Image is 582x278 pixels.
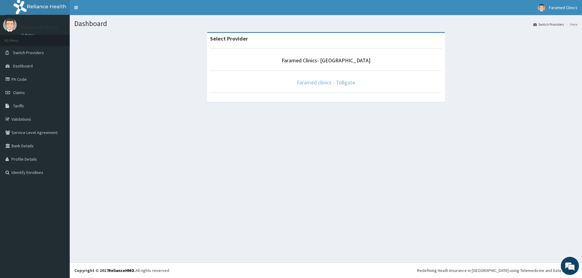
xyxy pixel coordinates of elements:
a: RelianceHMO [108,268,134,273]
strong: Select Provider [210,35,248,42]
span: Switch Providers [13,50,44,55]
strong: Copyright © 2017 . [74,268,135,273]
span: Claims [13,90,25,95]
li: Here [564,22,577,27]
div: Redefining Heath Insurance in [GEOGRAPHIC_DATA] using Telemedicine and Data Science! [417,267,577,273]
span: Dashboard [13,63,33,69]
h1: Dashboard [74,20,577,28]
a: Switch Providers [533,22,564,27]
span: Faramed Clinics [549,5,577,10]
img: User Image [538,4,545,11]
a: Faramed Clinics- [GEOGRAPHIC_DATA] [282,57,370,64]
a: Online [21,33,36,37]
a: Faramed clinics - Tollgate [297,79,355,86]
p: Faramed Clinics [21,25,58,30]
span: Tariffs [13,103,24,109]
img: User Image [3,18,17,32]
footer: All rights reserved. [70,263,582,278]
